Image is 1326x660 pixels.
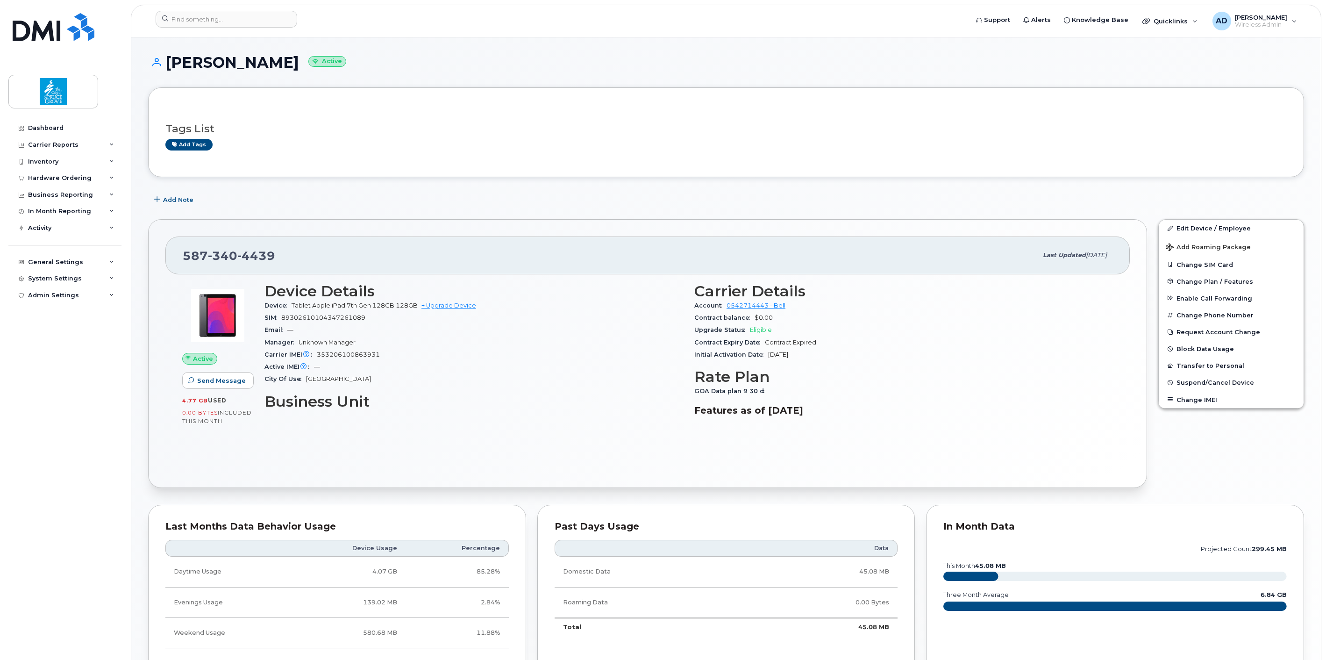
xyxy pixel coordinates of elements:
[292,540,406,557] th: Device Usage
[755,314,773,321] span: $0.00
[1159,391,1304,408] button: Change IMEI
[943,591,1009,598] text: three month average
[165,588,292,618] td: Evenings Usage
[943,522,1287,531] div: In Month Data
[1159,256,1304,273] button: Change SIM Card
[406,557,508,587] td: 85.28%
[314,363,320,370] span: —
[287,326,293,333] span: —
[165,522,509,531] div: Last Months Data Behavior Usage
[747,618,898,636] td: 45.08 MB
[975,562,1006,569] tspan: 45.08 MB
[264,302,292,309] span: Device
[208,397,227,404] span: used
[1159,237,1304,256] button: Add Roaming Package
[1086,251,1107,258] span: [DATE]
[727,302,785,309] a: 0542714443 - Bell
[183,249,275,263] span: 587
[406,618,508,648] td: 11.88%
[1159,307,1304,323] button: Change Phone Number
[694,314,755,321] span: Contract balance
[182,409,218,416] span: 0.00 Bytes
[1166,244,1251,252] span: Add Roaming Package
[694,339,765,346] span: Contract Expiry Date
[292,302,418,309] span: Tablet Apple iPad 7th Gen 128GB 128GB
[165,618,292,648] td: Weekend Usage
[1159,374,1304,391] button: Suspend/Cancel Device
[694,405,1113,416] h3: Features as of [DATE]
[317,351,380,358] span: 353206100863931
[747,540,898,557] th: Data
[182,397,208,404] span: 4.77 GB
[750,326,772,333] span: Eligible
[264,326,287,333] span: Email
[197,376,246,385] span: Send Message
[165,618,509,648] tr: Friday from 6:00pm to Monday 8:00am
[555,522,898,531] div: Past Days Usage
[1176,294,1252,301] span: Enable Call Forwarding
[1043,251,1086,258] span: Last updated
[555,588,747,618] td: Roaming Data
[299,339,356,346] span: Unknown Manager
[306,375,371,382] span: [GEOGRAPHIC_DATA]
[421,302,476,309] a: + Upgrade Device
[165,123,1287,135] h3: Tags List
[208,249,237,263] span: 340
[264,314,281,321] span: SIM
[264,375,306,382] span: City Of Use
[163,195,193,204] span: Add Note
[1176,379,1254,386] span: Suspend/Cancel Device
[237,249,275,263] span: 4439
[694,283,1113,300] h3: Carrier Details
[148,191,201,208] button: Add Note
[182,372,254,389] button: Send Message
[264,351,317,358] span: Carrier IMEI
[193,354,213,363] span: Active
[182,409,252,424] span: included this month
[165,557,292,587] td: Daytime Usage
[148,54,1304,71] h1: [PERSON_NAME]
[406,540,508,557] th: Percentage
[1159,220,1304,237] a: Edit Device / Employee
[165,588,509,618] tr: Weekdays from 6:00pm to 8:00am
[555,557,747,587] td: Domestic Data
[694,387,769,395] span: GOA Data plan 9 30 d
[1159,273,1304,290] button: Change Plan / Features
[1252,545,1287,552] tspan: 299.45 MB
[1159,323,1304,340] button: Request Account Change
[165,139,213,151] a: Add tags
[747,557,898,587] td: 45.08 MB
[308,56,346,67] small: Active
[1201,545,1287,552] text: projected count
[694,326,750,333] span: Upgrade Status
[1261,591,1287,598] text: 6.84 GB
[765,339,816,346] span: Contract Expired
[1159,290,1304,307] button: Enable Call Forwarding
[281,314,365,321] span: 89302610104347261089
[747,588,898,618] td: 0.00 Bytes
[292,557,406,587] td: 4.07 GB
[292,618,406,648] td: 580.68 MB
[190,287,246,344] img: image20231002-3703462-kz1vj5.jpeg
[264,283,683,300] h3: Device Details
[292,588,406,618] td: 139.02 MB
[555,618,747,636] td: Total
[1159,340,1304,357] button: Block Data Usage
[694,302,727,309] span: Account
[264,393,683,410] h3: Business Unit
[264,363,314,370] span: Active IMEI
[768,351,788,358] span: [DATE]
[264,339,299,346] span: Manager
[1176,278,1253,285] span: Change Plan / Features
[1159,357,1304,374] button: Transfer to Personal
[694,368,1113,385] h3: Rate Plan
[694,351,768,358] span: Initial Activation Date
[943,562,1006,569] text: this month
[406,588,508,618] td: 2.84%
